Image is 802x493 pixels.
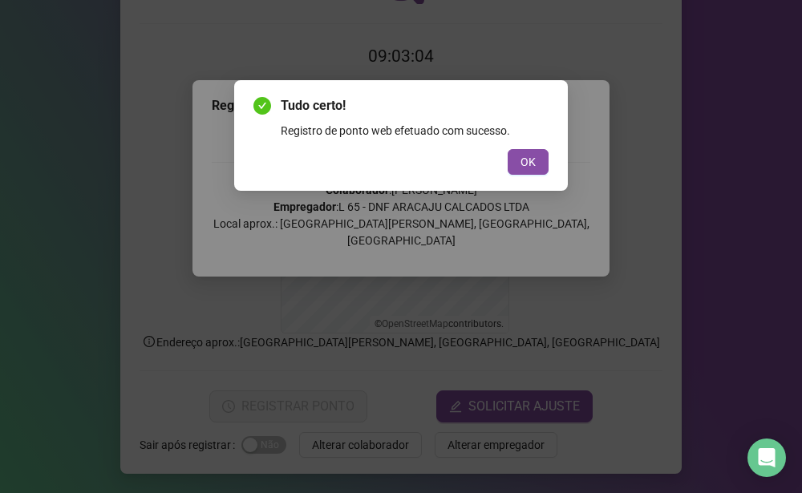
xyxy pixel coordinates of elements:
[281,96,549,115] span: Tudo certo!
[253,97,271,115] span: check-circle
[520,153,536,171] span: OK
[747,438,786,477] div: Open Intercom Messenger
[281,122,549,139] div: Registro de ponto web efetuado com sucesso.
[508,149,549,175] button: OK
